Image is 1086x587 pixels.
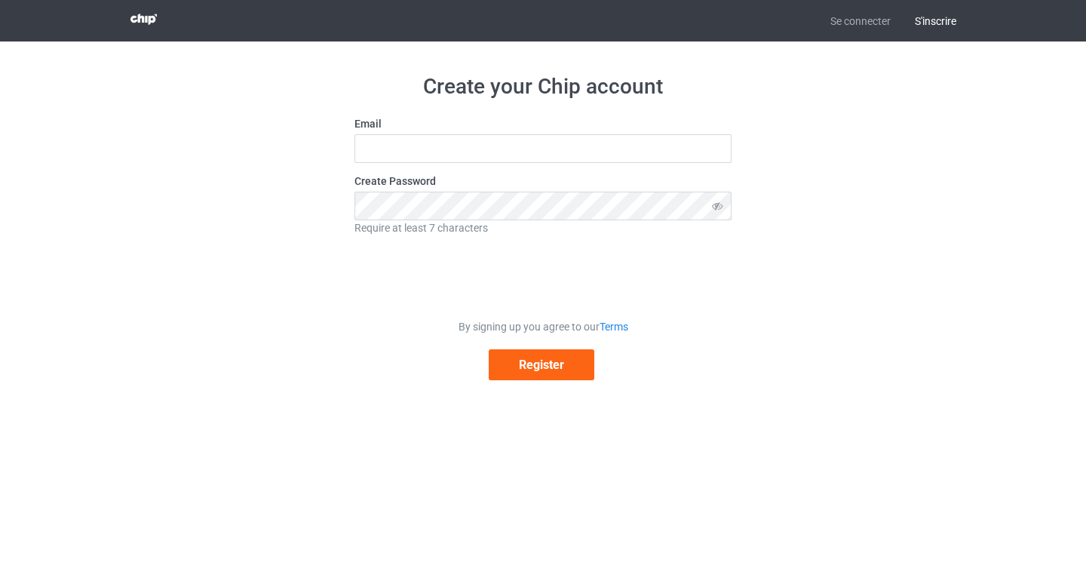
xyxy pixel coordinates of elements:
iframe: reCAPTCHA [428,246,658,305]
font: S'inscrire [915,15,956,27]
label: Create Password [354,174,732,189]
font: Se connecter [830,15,891,27]
img: 3d383065fc803cdd16c62507c020ddf8.png [130,14,157,25]
h1: Create your Chip account [354,73,732,100]
label: Email [354,116,732,131]
button: Register [489,349,594,380]
a: Terms [600,321,628,333]
div: Require at least 7 characters [354,220,732,235]
div: By signing up you agree to our [354,319,732,334]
